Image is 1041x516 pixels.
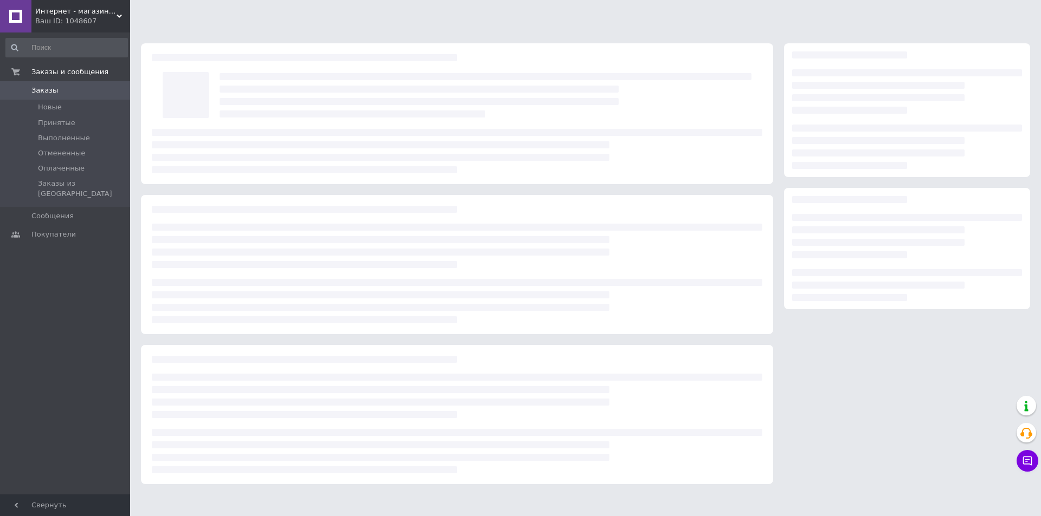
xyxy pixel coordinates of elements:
[31,230,76,239] span: Покупатели
[31,67,108,77] span: Заказы и сообщения
[31,86,58,95] span: Заказы
[5,38,128,57] input: Поиск
[38,102,62,112] span: Новые
[38,164,85,173] span: Оплаченные
[1017,450,1038,472] button: Чат с покупателем
[35,16,130,26] div: Ваш ID: 1048607
[31,211,74,221] span: Сообщения
[38,148,85,158] span: Отмененные
[38,118,75,128] span: Принятые
[38,179,127,198] span: Заказы из [GEOGRAPHIC_DATA]
[38,133,90,143] span: Выполненные
[35,6,117,16] span: Интернет - магазин "SUPER LADY" Косметологические аппараты и средства омоложения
